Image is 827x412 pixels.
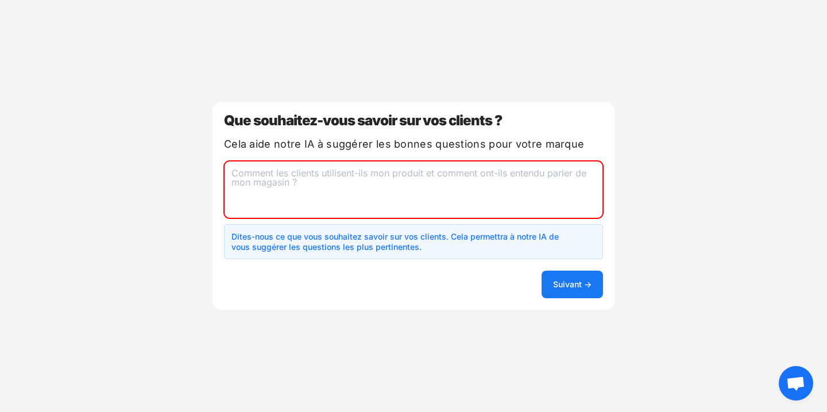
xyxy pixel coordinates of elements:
font: Que souhaitez-vous savoir sur vos clients ? [224,112,502,129]
font: Cela aide notre IA à suggérer les bonnes questions pour votre marque [224,138,584,150]
font: Suivant → [553,279,592,289]
font: Dites-nous ce que vous souhaitez savoir sur vos clients. Cela permettra à notre IA de vous suggér... [231,232,561,252]
button: Suivant → [542,271,603,298]
div: Ouvrir le chat [779,366,813,401]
